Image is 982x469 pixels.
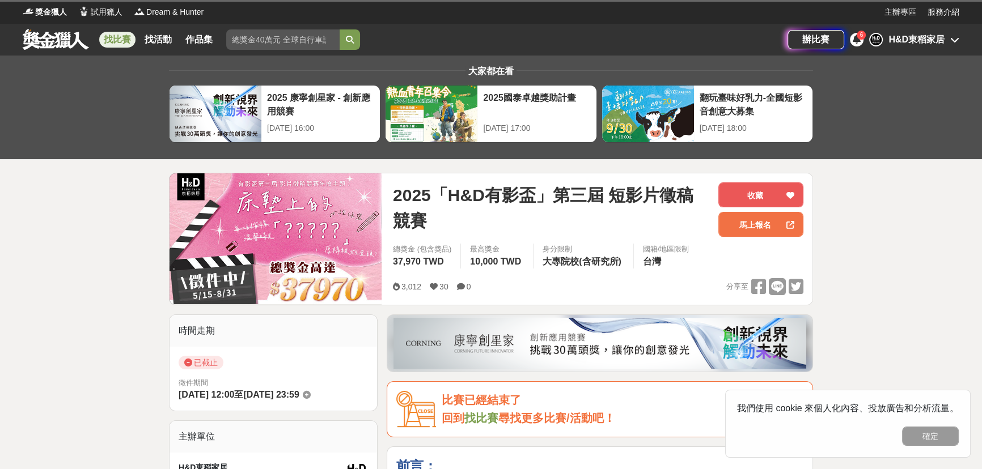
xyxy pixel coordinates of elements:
[385,85,596,143] a: 2025國泰卓越獎助計畫[DATE] 17:00
[543,257,621,266] span: 大專院校(含研究所)
[23,6,67,18] a: Logo獎金獵人
[718,182,803,207] button: 收藏
[465,66,517,76] span: 大家都在看
[718,212,803,237] a: 馬上報名
[170,173,382,304] img: Cover Image
[226,29,340,50] input: 總獎金40萬元 全球自行車設計比賽
[181,32,217,48] a: 作品集
[234,390,243,399] span: 至
[169,85,380,143] a: 2025 康寧創星家 - 創新應用競賽[DATE] 16:00
[179,390,234,399] span: [DATE] 12:00
[35,6,67,18] span: 獎金獵人
[442,412,464,424] span: 回到
[267,122,374,134] div: [DATE] 16:00
[170,315,377,347] div: 時間走期
[928,6,959,18] a: 服務介紹
[179,378,208,387] span: 徵件期間
[393,182,709,233] span: 2025「H&D有影盃」第三屆 短影片徵稿競賽
[902,427,959,446] button: 確定
[470,257,521,266] span: 10,000 TWD
[884,6,916,18] a: 主辦專區
[543,244,624,255] div: 身分限制
[140,32,176,48] a: 找活動
[393,257,444,266] span: 37,970 TWD
[78,6,122,18] a: Logo試用獵人
[146,6,204,18] span: Dream & Hunter
[396,391,436,428] img: Icon
[498,412,615,424] span: 尋找更多比賽/活動吧！
[23,6,34,17] img: Logo
[700,122,807,134] div: [DATE] 18:00
[643,244,689,255] div: 國籍/地區限制
[483,91,590,117] div: 2025國泰卓越獎助計畫
[393,318,806,369] img: be6ed63e-7b41-4cb8-917a-a53bd949b1b4.png
[401,282,421,291] span: 3,012
[860,32,864,38] span: 6
[470,244,524,255] span: 最高獎金
[393,244,451,255] span: 總獎金 (包含獎品)
[700,91,807,117] div: 翻玩臺味好乳力-全國短影音創意大募集
[134,6,145,17] img: Logo
[78,6,90,17] img: Logo
[134,6,204,18] a: LogoDream & Hunter
[643,257,661,266] span: 台灣
[99,32,136,48] a: 找比賽
[464,412,498,424] a: 找比賽
[267,91,374,117] div: 2025 康寧創星家 - 創新應用競賽
[726,278,748,295] span: 分享至
[483,122,590,134] div: [DATE] 17:00
[170,421,377,453] div: 主辦單位
[467,282,471,291] span: 0
[91,6,122,18] span: 試用獵人
[888,33,945,46] div: H&D東稻家居
[179,356,223,369] span: 已截止
[737,403,959,413] span: 我們使用 cookie 來個人化內容、投放廣告和分析流量。
[788,30,844,49] a: 辦比賽
[243,390,299,399] span: [DATE] 23:59
[602,85,813,143] a: 翻玩臺味好乳力-全國短影音創意大募集[DATE] 18:00
[439,282,448,291] span: 30
[442,391,803,410] div: 比賽已經結束了
[870,34,882,45] img: Avatar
